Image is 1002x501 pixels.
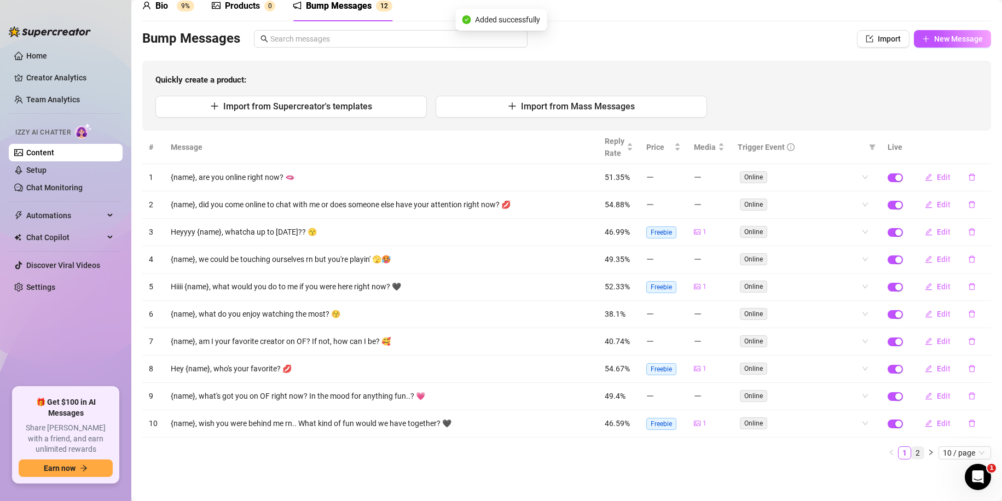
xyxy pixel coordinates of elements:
span: plus [508,102,517,110]
span: 🎁 Get $100 in AI Messages [19,397,113,418]
a: 1 [899,447,911,459]
button: delete [959,305,984,323]
span: edit [925,201,933,208]
td: 5 [142,273,164,301]
span: Reply Rate [605,135,624,159]
span: search [260,35,268,43]
button: Import [857,30,910,48]
a: Discover Viral Videos [26,261,100,270]
span: delete [968,173,976,181]
span: Online [740,253,767,265]
span: filter [867,139,878,155]
td: {name}, are you online right now? 🫦 [164,164,598,191]
button: delete [959,333,984,350]
span: Online [740,335,767,347]
td: {name}, did you come online to chat with me or does someone else have your attention right now? 💋 [164,191,598,219]
button: Edit [916,387,959,405]
span: Edit [937,419,951,428]
span: Online [740,171,767,183]
span: Online [740,281,767,293]
button: delete [959,387,984,405]
span: thunderbolt [14,211,23,220]
strong: Quickly create a product: [155,75,246,85]
span: Online [740,226,767,238]
span: Edit [937,228,951,236]
span: edit [925,310,933,318]
span: delete [968,392,976,400]
span: Earn now [44,464,76,473]
button: delete [959,196,984,213]
span: arrow-right [80,464,88,472]
span: 1 [380,2,384,10]
span: minus [646,173,654,181]
td: 9 [142,383,164,410]
iframe: Intercom live chat [965,464,991,490]
span: delete [968,201,976,208]
img: Chat Copilot [14,234,21,241]
span: delete [968,255,976,263]
td: 1 [142,164,164,191]
span: notification [293,1,302,10]
td: 8 [142,356,164,383]
button: delete [959,360,984,377]
span: minus [646,392,654,400]
span: minus [646,310,654,318]
td: 6 [142,301,164,328]
span: 49.35% [605,255,630,264]
span: Media [694,141,716,153]
button: Edit [916,333,959,350]
span: 54.88% [605,200,630,209]
span: Izzy AI Chatter [15,127,71,138]
span: 46.99% [605,228,630,236]
span: Edit [937,282,951,291]
a: Creator Analytics [26,69,114,86]
button: Edit [916,168,959,186]
span: minus [694,201,702,208]
span: 46.59% [605,419,630,428]
button: Edit [916,278,959,295]
span: 10 / page [943,447,987,459]
span: plus [922,35,930,43]
button: Edit [916,415,959,432]
span: 52.33% [605,282,630,291]
span: picture [694,229,700,235]
a: 2 [912,447,924,459]
button: right [924,446,937,459]
button: New Message [914,30,991,48]
span: Import from Mass Messages [521,101,635,112]
td: 2 [142,191,164,219]
span: 51.35% [605,173,630,182]
span: Freebie [646,363,676,375]
span: 1 [703,282,706,292]
span: 1 [987,464,996,473]
td: Heyyyy {name}, whatcha up to [DATE]?? 😙 [164,219,598,246]
td: {name}, am I your favorite creator on OF? If not, how can I be? 🥰 [164,328,598,356]
span: minus [694,173,702,181]
span: plus [210,102,219,110]
span: 2 [384,2,388,10]
td: {name}, we could be touching ourselves rn but you're playin' 🫣🥵 [164,246,598,273]
sup: 0 [264,1,275,11]
span: 40.74% [605,337,630,346]
a: Chat Monitoring [26,183,83,192]
span: Added successfully [475,14,540,26]
span: minus [646,255,654,263]
span: edit [925,255,933,263]
button: delete [959,278,984,295]
span: minus [694,310,702,318]
input: Search messages [270,33,521,45]
button: Import from Mass Messages [436,96,707,118]
span: info-circle [787,143,795,151]
span: Edit [937,392,951,400]
span: picture [212,1,221,10]
button: delete [959,168,984,186]
span: Edit [937,364,951,373]
span: edit [925,337,933,345]
button: delete [959,223,984,241]
span: 1 [703,364,706,374]
a: Content [26,148,54,157]
td: 3 [142,219,164,246]
span: 1 [703,418,706,429]
span: delete [968,310,976,318]
button: Edit [916,305,959,323]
